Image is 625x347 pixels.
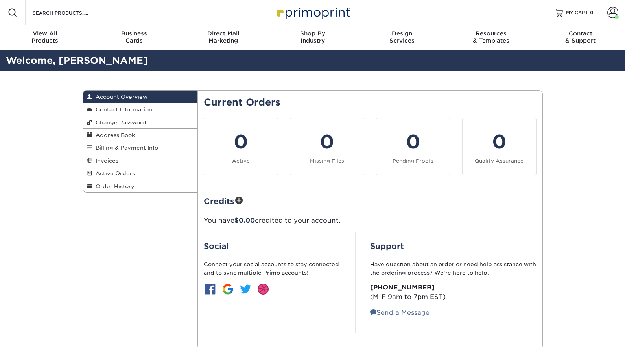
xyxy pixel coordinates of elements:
span: Account Overview [92,94,147,100]
a: Order History [83,180,198,192]
div: 0 [295,128,359,156]
small: Quality Assurance [475,158,524,164]
img: btn-dribbble.jpg [257,283,269,295]
a: Account Overview [83,91,198,103]
a: Address Book [83,129,198,141]
a: Change Password [83,116,198,129]
a: Active Orders [83,167,198,180]
span: Contact [536,30,625,37]
a: Send a Message [370,309,430,316]
span: Invoices [92,158,118,164]
small: Missing Files [310,158,344,164]
a: DesignServices [357,25,446,50]
div: & Templates [446,30,536,44]
h2: Credits [204,195,537,207]
h2: Support [370,241,537,251]
span: Business [89,30,179,37]
strong: [PHONE_NUMBER] [370,284,435,291]
div: & Support [536,30,625,44]
div: Marketing [179,30,268,44]
span: Billing & Payment Info [92,145,158,151]
span: Order History [92,183,135,189]
span: Address Book [92,132,135,138]
span: 0 [590,10,594,15]
img: btn-twitter.jpg [239,283,252,295]
a: Shop ByIndustry [268,25,357,50]
p: Connect your social accounts to stay connected and to sync multiple Primo accounts! [204,260,341,276]
h2: Social [204,241,341,251]
img: btn-google.jpg [221,283,234,295]
small: Pending Proofs [393,158,433,164]
input: SEARCH PRODUCTS..... [32,8,109,17]
span: $0.00 [234,217,255,224]
a: BusinessCards [89,25,179,50]
p: (M-F 9am to 7pm EST) [370,283,537,302]
span: Contact Information [92,106,152,113]
a: 0 Missing Files [290,118,364,175]
span: Change Password [92,119,146,126]
div: Industry [268,30,357,44]
h2: Current Orders [204,97,537,108]
div: 0 [209,128,273,156]
span: Active Orders [92,170,135,176]
a: Contact& Support [536,25,625,50]
a: Contact Information [83,103,198,116]
a: Resources& Templates [446,25,536,50]
p: Have question about an order or need help assistance with the ordering process? We’re here to help: [370,260,537,276]
div: Cards [89,30,179,44]
span: Design [357,30,446,37]
img: Primoprint [273,4,352,21]
img: btn-facebook.jpg [204,283,216,295]
span: Resources [446,30,536,37]
div: 0 [467,128,531,156]
p: You have credited to your account. [204,216,537,225]
div: Services [357,30,446,44]
a: 0 Pending Proofs [376,118,450,175]
div: 0 [381,128,445,156]
a: 0 Active [204,118,278,175]
a: Invoices [83,154,198,167]
a: Direct MailMarketing [179,25,268,50]
a: Billing & Payment Info [83,141,198,154]
a: 0 Quality Assurance [462,118,537,175]
span: Direct Mail [179,30,268,37]
small: Active [232,158,250,164]
span: Shop By [268,30,357,37]
span: MY CART [566,9,588,16]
